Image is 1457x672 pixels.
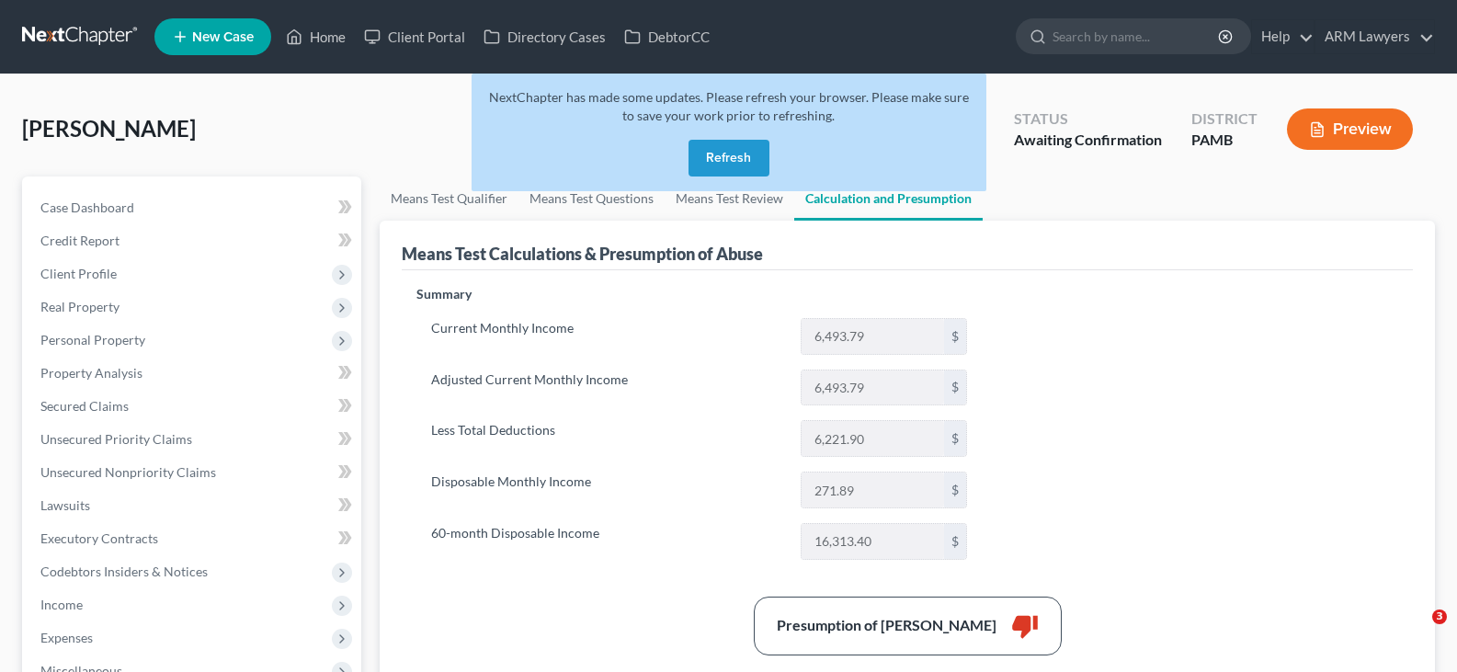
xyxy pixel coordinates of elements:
a: Secured Claims [26,390,361,423]
span: Expenses [40,630,93,645]
div: PAMB [1191,130,1258,151]
input: Search by name... [1053,19,1221,53]
a: Unsecured Nonpriority Claims [26,456,361,489]
label: Adjusted Current Monthly Income [422,370,791,406]
a: Lawsuits [26,489,361,522]
input: 0.00 [802,370,944,405]
span: Personal Property [40,332,145,347]
a: Means Test Qualifier [380,177,518,221]
div: Awaiting Confirmation [1014,130,1162,151]
input: 0.00 [802,524,944,559]
span: [PERSON_NAME] [22,115,196,142]
span: NextChapter has made some updates. Please refresh your browser. Please make sure to save your wor... [489,89,969,123]
span: Unsecured Priority Claims [40,431,192,447]
label: Current Monthly Income [422,318,791,355]
p: Summary [416,285,982,303]
div: $ [944,473,966,507]
span: Secured Claims [40,398,129,414]
span: Real Property [40,299,120,314]
a: Client Portal [355,20,474,53]
div: District [1191,108,1258,130]
input: 0.00 [802,319,944,354]
div: $ [944,319,966,354]
i: thumb_down [1011,612,1039,640]
span: Property Analysis [40,365,142,381]
label: Disposable Monthly Income [422,472,791,508]
span: 3 [1432,609,1447,624]
span: Client Profile [40,266,117,281]
label: Less Total Deductions [422,420,791,457]
a: DebtorCC [615,20,719,53]
a: ARM Lawyers [1315,20,1434,53]
a: Home [277,20,355,53]
div: Status [1014,108,1162,130]
div: Means Test Calculations & Presumption of Abuse [402,243,763,265]
a: Unsecured Priority Claims [26,423,361,456]
a: Property Analysis [26,357,361,390]
button: Preview [1287,108,1413,150]
input: 0.00 [802,421,944,456]
span: Unsecured Nonpriority Claims [40,464,216,480]
iframe: Intercom live chat [1394,609,1439,654]
a: Executory Contracts [26,522,361,555]
span: Credit Report [40,233,120,248]
a: Directory Cases [474,20,615,53]
span: New Case [192,30,254,44]
div: $ [944,421,966,456]
span: Income [40,597,83,612]
a: Help [1252,20,1314,53]
span: Codebtors Insiders & Notices [40,564,208,579]
span: Executory Contracts [40,530,158,546]
span: Lawsuits [40,497,90,513]
label: 60-month Disposable Income [422,523,791,560]
input: 0.00 [802,473,944,507]
button: Refresh [689,140,769,177]
div: Presumption of [PERSON_NAME] [777,615,996,636]
a: Credit Report [26,224,361,257]
span: Case Dashboard [40,199,134,215]
div: $ [944,370,966,405]
a: Case Dashboard [26,191,361,224]
div: $ [944,524,966,559]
